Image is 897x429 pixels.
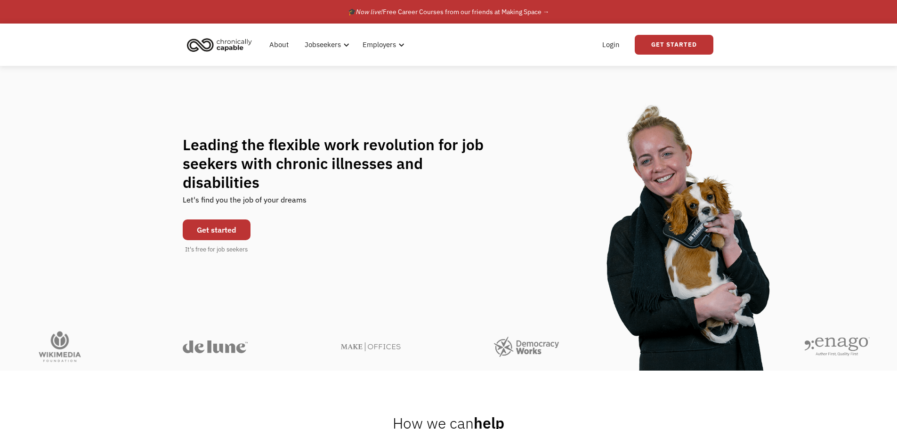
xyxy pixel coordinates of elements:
a: Get Started [635,35,713,55]
div: Jobseekers [299,30,352,60]
div: Let's find you the job of your dreams [183,192,307,215]
h1: Leading the flexible work revolution for job seekers with chronic illnesses and disabilities [183,135,502,192]
a: Get started [183,219,251,240]
a: home [184,34,259,55]
div: 🎓 Free Career Courses from our friends at Making Space → [348,6,550,17]
div: Employers [363,39,396,50]
a: Login [597,30,625,60]
div: It's free for job seekers [185,245,248,254]
a: About [264,30,294,60]
div: Employers [357,30,407,60]
div: Jobseekers [305,39,341,50]
em: Now live! [356,8,383,16]
img: Chronically Capable logo [184,34,255,55]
